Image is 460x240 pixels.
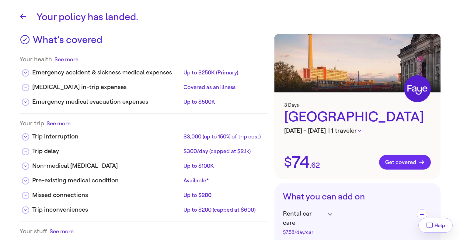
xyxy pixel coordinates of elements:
button: See more [50,227,74,235]
h1: Your policy has landed. [37,10,441,24]
div: Trip delay [32,147,181,156]
button: Add [417,209,427,220]
div: [MEDICAL_DATA] in-trip expensesCovered as an illness [19,78,268,92]
span: 62 [311,162,320,169]
div: Up to $500K [183,98,263,106]
button: See more [47,120,71,127]
button: Get covered [379,155,431,170]
div: Trip interruption [32,132,181,141]
span: Help [434,223,445,228]
div: Trip interruption$3,000 (up to 150% of trip cost) [19,127,268,142]
span: Rental car care [283,209,325,227]
div: Pre-existing medical condition [32,176,181,185]
div: Emergency accident & sickness medical expensesUp to $250K (Primary) [19,63,268,78]
div: Up to $200 (capped at $600) [183,206,263,213]
button: Help [418,218,453,233]
button: See more [54,56,78,63]
div: Available* [183,177,263,184]
h4: Rental car care$7.58/day/car [283,209,412,235]
div: Covered as an illness [183,84,263,91]
div: [GEOGRAPHIC_DATA] [284,108,431,126]
div: Pre-existing medical conditionAvailable* [19,171,268,186]
h3: What you can add on [283,192,432,202]
div: Your health [19,56,268,63]
h3: What’s covered [33,34,102,49]
div: Trip delay$300/day (capped at $2.1k) [19,142,268,156]
div: [MEDICAL_DATA] in-trip expenses [32,83,181,92]
div: Trip inconveniences [32,205,181,214]
span: . [310,162,311,169]
div: $7.58 [283,230,325,235]
div: Missed connections [32,191,181,200]
div: Trip inconveniencesUp to $200 (capped at $600) [19,200,268,215]
div: Up to $200 [183,192,263,199]
h3: [DATE] – [DATE] [284,126,431,135]
div: Non-medical [MEDICAL_DATA]Up to $100K [19,156,268,171]
div: Up to $100K [183,162,263,170]
div: Up to $250K (Primary) [183,69,263,76]
div: $300/day (capped at $2.1k) [183,148,263,155]
div: Your trip [19,120,268,127]
div: Non-medical [MEDICAL_DATA] [32,161,181,170]
div: Emergency medical evacuation expensesUp to $500K [19,92,268,107]
span: Get covered [385,159,425,165]
span: 74 [292,154,310,170]
div: $3,000 (up to 150% of trip cost) [183,133,263,140]
div: Your stuff [19,227,268,235]
h3: 3 Days [284,102,431,108]
div: Emergency accident & sickness medical expenses [32,68,181,77]
span: /day/car [294,229,313,235]
span: $ [284,156,292,169]
div: Missed connectionsUp to $200 [19,186,268,200]
div: Emergency medical evacuation expenses [32,97,181,106]
button: | 1 traveler [328,126,361,135]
